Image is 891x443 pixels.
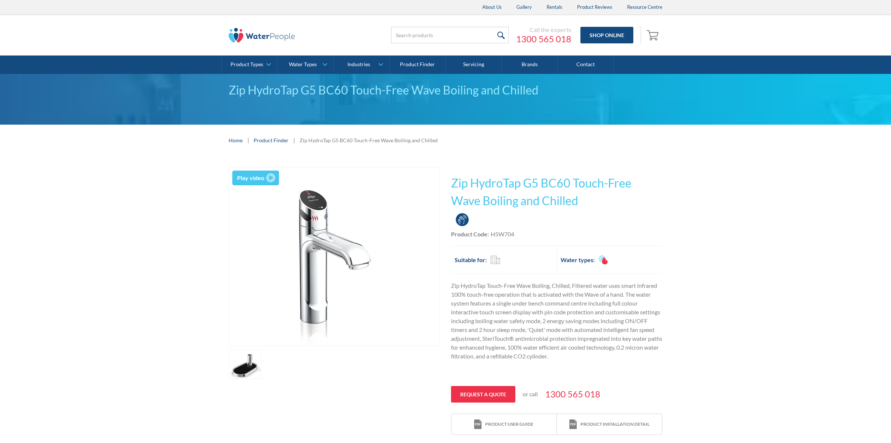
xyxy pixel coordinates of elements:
[516,26,571,33] div: Call the experts
[647,29,661,41] img: shopping cart
[230,61,263,68] div: Product Types
[516,33,571,44] a: 1300 565 018
[580,421,650,428] div: Product installation detail
[446,56,502,74] a: Servicing
[229,81,662,99] div: Zip HydroTap G5 BC60 Touch-Free Wave Boiling and Chilled
[561,256,595,264] h2: Water types:
[229,350,261,379] a: open lightbox
[289,61,317,68] div: Water Types
[278,56,333,74] a: Water Types
[557,414,662,435] a: print iconProduct installation detail
[451,174,662,210] h1: Zip HydroTap G5 BC60 Touch-Free Wave Boiling and Chilled
[347,61,370,68] div: Industries
[300,136,438,144] div: Zip HydroTap G5 BC60 Touch-Free Wave Boiling and Chilled
[229,167,440,346] a: open lightbox
[451,281,662,361] p: Zip HydroTap Touch-Free Wave Boiling, Chilled, Filtered water uses smart infrared 100% touch-free...
[451,231,489,237] strong: Product Code:
[523,390,538,399] p: or call
[491,230,514,239] div: H5W704
[229,136,243,144] a: Home
[245,167,423,346] img: Zip HydroTap G5 BC60 Touch-Free Wave Boiling and Chilled
[391,27,509,43] input: Search products
[246,136,250,144] div: |
[334,56,389,74] a: Industries
[254,136,289,144] a: Product Finder
[645,26,662,44] a: Open cart
[485,421,533,428] div: Product user guide
[390,56,445,74] a: Product Finder
[232,171,279,185] a: open lightbox
[558,56,613,74] a: Contact
[292,136,296,144] div: |
[569,419,577,429] img: print icon
[455,256,487,264] h2: Suitable for:
[451,414,557,435] a: print iconProduct user guide
[451,386,515,403] a: Request a quote
[580,27,633,43] a: Shop Online
[502,56,558,74] a: Brands
[237,174,264,182] div: Play video
[545,387,600,401] a: 1300 565 018
[222,56,277,74] a: Product Types
[229,28,295,43] img: The Water People
[474,419,482,429] img: print icon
